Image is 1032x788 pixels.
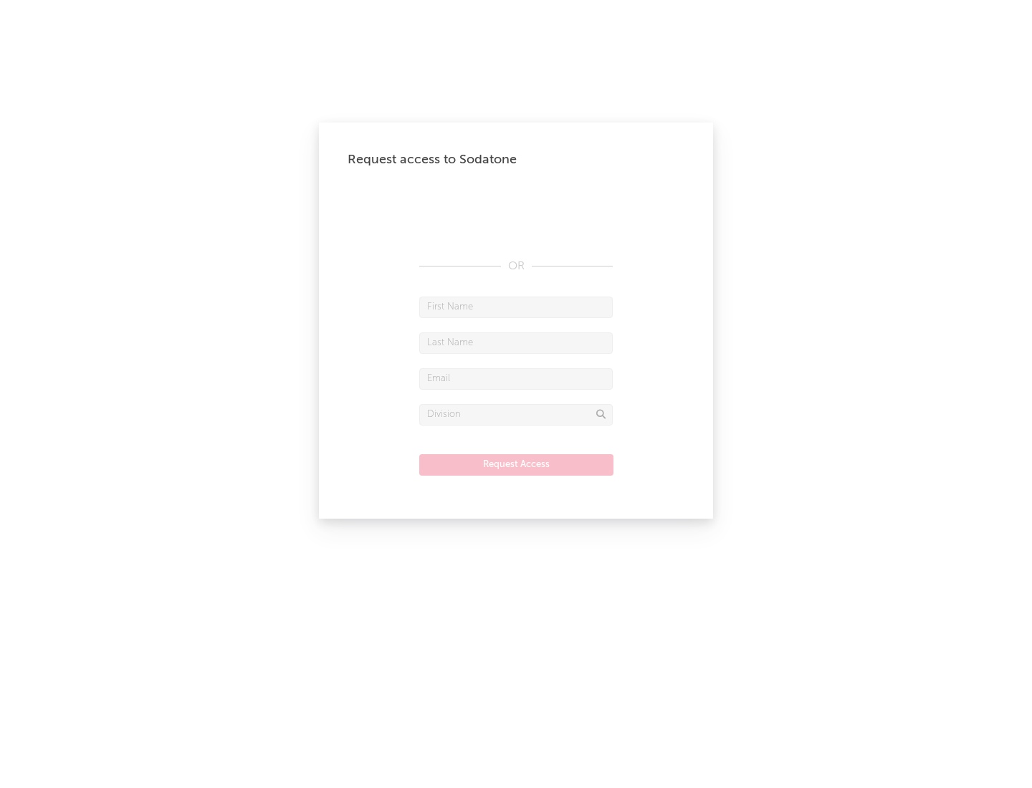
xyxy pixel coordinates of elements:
input: Email [419,368,613,390]
input: Last Name [419,332,613,354]
input: Division [419,404,613,426]
input: First Name [419,297,613,318]
div: Request access to Sodatone [348,151,684,168]
button: Request Access [419,454,613,476]
div: OR [419,258,613,275]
